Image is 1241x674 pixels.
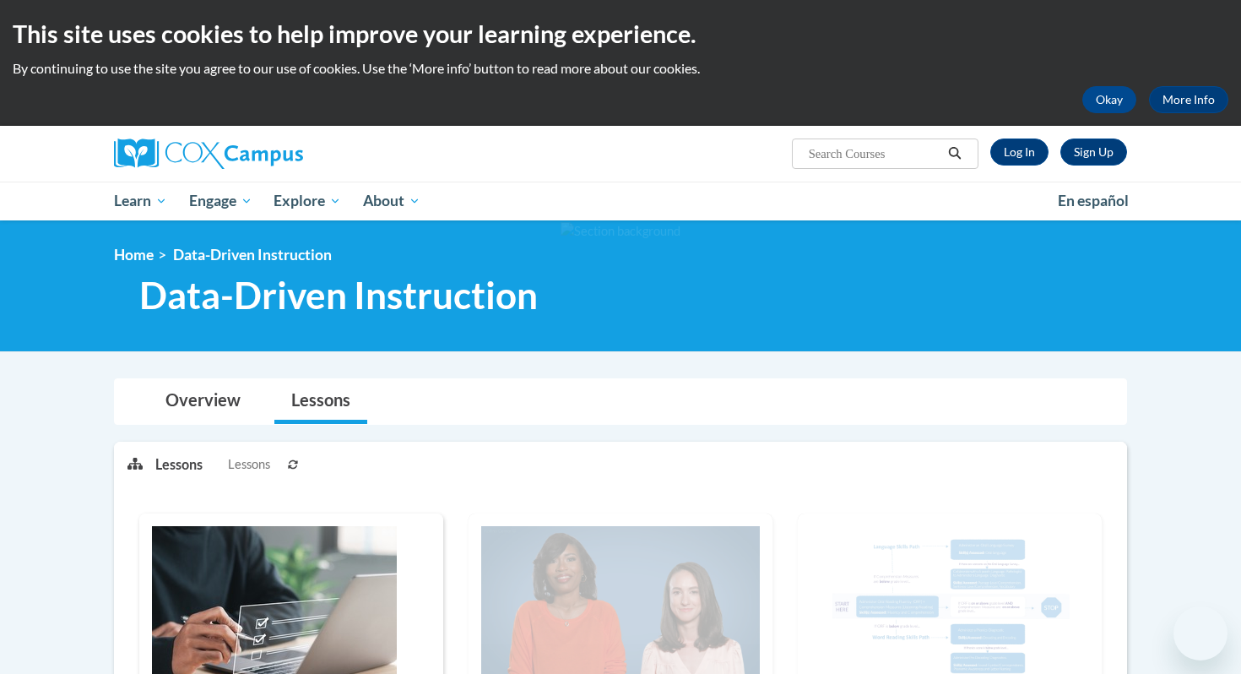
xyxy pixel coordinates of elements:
[1060,139,1127,166] a: Register
[352,182,431,220] a: About
[561,222,680,241] img: Section background
[274,379,367,424] a: Lessons
[990,139,1049,166] a: Log In
[139,273,538,318] span: Data-Driven Instruction
[13,17,1228,51] h2: This site uses cookies to help improve your learning experience.
[89,182,1152,220] div: Main menu
[263,182,352,220] a: Explore
[1149,86,1228,113] a: More Info
[103,182,178,220] a: Learn
[114,139,303,169] img: Cox Campus
[13,59,1228,78] p: By continuing to use the site you agree to our use of cookies. Use the ‘More info’ button to read...
[1047,183,1140,219] a: En español
[1058,192,1129,209] span: En español
[228,455,270,474] span: Lessons
[1082,86,1136,113] button: Okay
[1173,606,1227,660] iframe: Button to launch messaging window
[155,455,203,474] p: Lessons
[274,191,341,211] span: Explore
[173,246,332,264] span: Data-Driven Instruction
[114,246,154,264] a: Home
[178,182,263,220] a: Engage
[807,144,942,164] input: Search Courses
[114,191,167,211] span: Learn
[942,144,967,164] button: Search
[189,191,252,211] span: Engage
[149,379,257,424] a: Overview
[114,139,435,169] a: Cox Campus
[363,191,420,211] span: About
